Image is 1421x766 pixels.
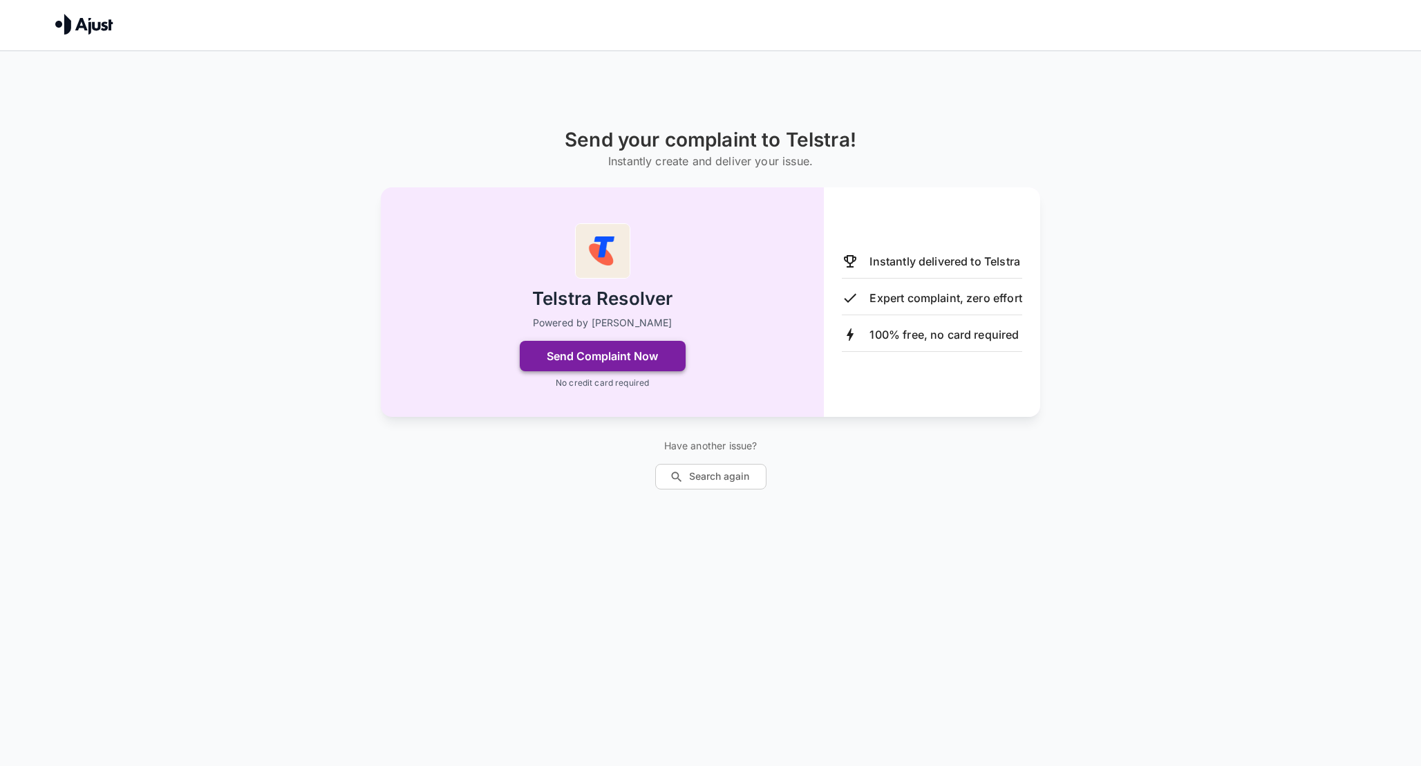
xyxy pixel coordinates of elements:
[520,341,686,371] button: Send Complaint Now
[869,290,1022,306] p: Expert complaint, zero effort
[655,464,766,489] button: Search again
[869,253,1020,270] p: Instantly delivered to Telstra
[55,14,113,35] img: Ajust
[565,151,856,171] h6: Instantly create and deliver your issue.
[533,316,672,330] p: Powered by [PERSON_NAME]
[556,377,649,389] p: No credit card required
[575,223,630,279] img: Telstra
[565,129,856,151] h1: Send your complaint to Telstra!
[655,439,766,453] p: Have another issue?
[532,287,672,311] h2: Telstra Resolver
[869,326,1019,343] p: 100% free, no card required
